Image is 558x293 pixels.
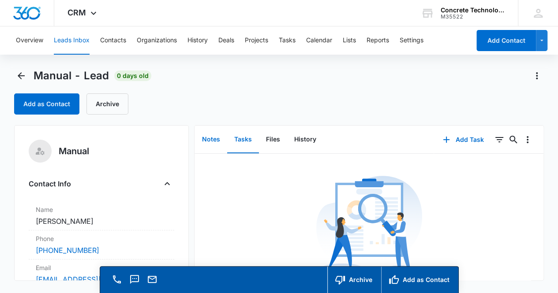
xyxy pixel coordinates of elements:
button: Close [160,177,174,191]
button: Settings [400,26,423,55]
span: Manual - Lead [34,69,109,82]
button: Archive [327,267,381,293]
button: Email [146,273,158,286]
button: Lists [343,26,356,55]
span: CRM [67,8,86,17]
button: Add as Contact [381,267,458,293]
button: Archive [86,93,128,115]
button: Back [14,69,28,83]
button: Files [259,126,287,153]
a: Text [128,278,141,286]
button: Contacts [100,26,126,55]
span: 0 days old [114,70,151,81]
label: Phone [36,234,168,243]
div: Email[EMAIL_ADDRESS][DOMAIN_NAME] [29,260,175,289]
h5: Manual [59,145,89,158]
button: History [187,26,208,55]
button: Actions [530,69,544,83]
button: Overview [16,26,43,55]
button: Projects [245,26,268,55]
button: Leads Inbox [54,26,90,55]
label: Name [36,205,168,214]
a: Email [146,278,158,286]
button: Add Task [434,129,492,150]
h4: Contact Info [29,178,71,189]
img: No Data [316,173,422,279]
button: Tasks [279,26,296,55]
button: Text [128,273,141,286]
div: Phone[PHONE_NUMBER] [29,230,175,260]
button: Overflow Menu [521,133,535,147]
label: Email [36,263,168,272]
a: [EMAIL_ADDRESS][DOMAIN_NAME] [36,274,124,285]
button: Notes [195,126,227,153]
button: Reports [367,26,389,55]
button: Add as Contact [14,93,79,115]
a: [PHONE_NUMBER] [36,245,99,256]
button: History [287,126,323,153]
dd: [PERSON_NAME] [36,216,168,226]
div: Name[PERSON_NAME] [29,201,175,230]
button: Tasks [227,126,259,153]
button: Filters [492,133,506,147]
button: Deals [218,26,234,55]
button: Call [111,273,123,286]
button: Organizations [137,26,177,55]
button: Search... [506,133,521,147]
div: account name [441,7,505,14]
div: account id [441,14,505,20]
button: Add Contact [476,30,536,51]
button: Calendar [306,26,332,55]
a: Call [111,278,123,286]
